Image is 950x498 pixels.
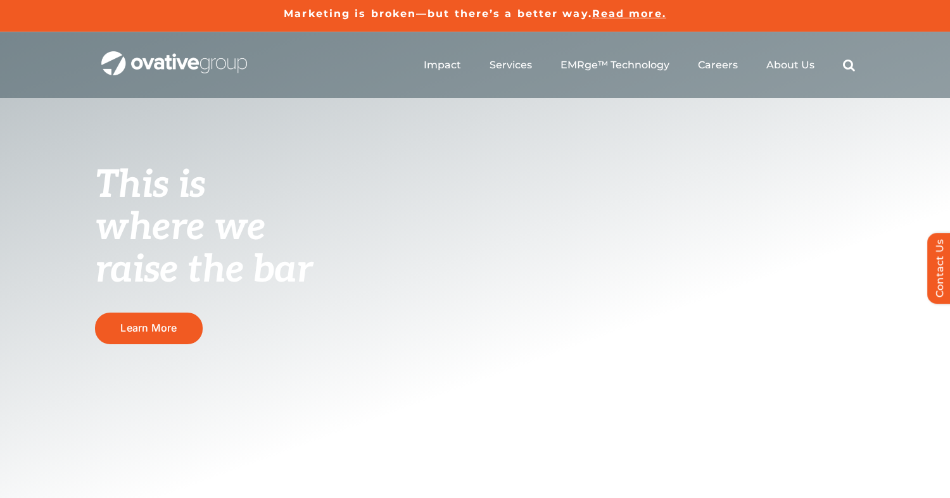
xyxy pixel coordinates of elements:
[101,50,247,62] a: OG_Full_horizontal_WHT
[592,8,666,20] a: Read more.
[698,59,738,72] a: Careers
[843,59,855,72] a: Search
[424,45,855,85] nav: Menu
[95,163,205,208] span: This is
[766,59,814,72] a: About Us
[120,322,177,334] span: Learn More
[560,59,669,72] a: EMRge™ Technology
[95,313,203,344] a: Learn More
[424,59,461,72] a: Impact
[95,205,312,293] span: where we raise the bar
[490,59,532,72] a: Services
[284,8,592,20] a: Marketing is broken—but there’s a better way.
